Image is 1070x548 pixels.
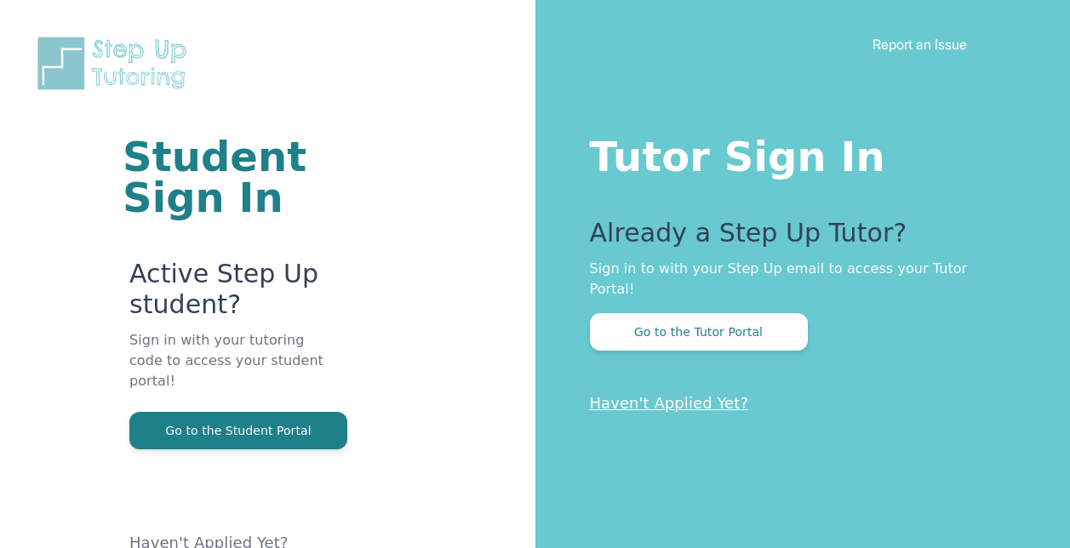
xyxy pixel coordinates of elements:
[590,394,749,412] a: Haven't Applied Yet?
[590,218,1003,259] p: Already a Step Up Tutor?
[590,323,808,340] a: Go to the Tutor Portal
[129,330,331,412] p: Sign in with your tutoring code to access your student portal!
[34,34,197,93] img: Step Up Tutoring horizontal logo
[590,129,1003,177] h1: Tutor Sign In
[873,36,967,53] a: Report an Issue
[123,136,331,218] h1: Student Sign In
[590,313,808,351] button: Go to the Tutor Portal
[129,259,331,330] p: Active Step Up student?
[129,412,347,449] button: Go to the Student Portal
[129,422,347,438] a: Go to the Student Portal
[590,259,1003,300] p: Sign in to with your Step Up email to access your Tutor Portal!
